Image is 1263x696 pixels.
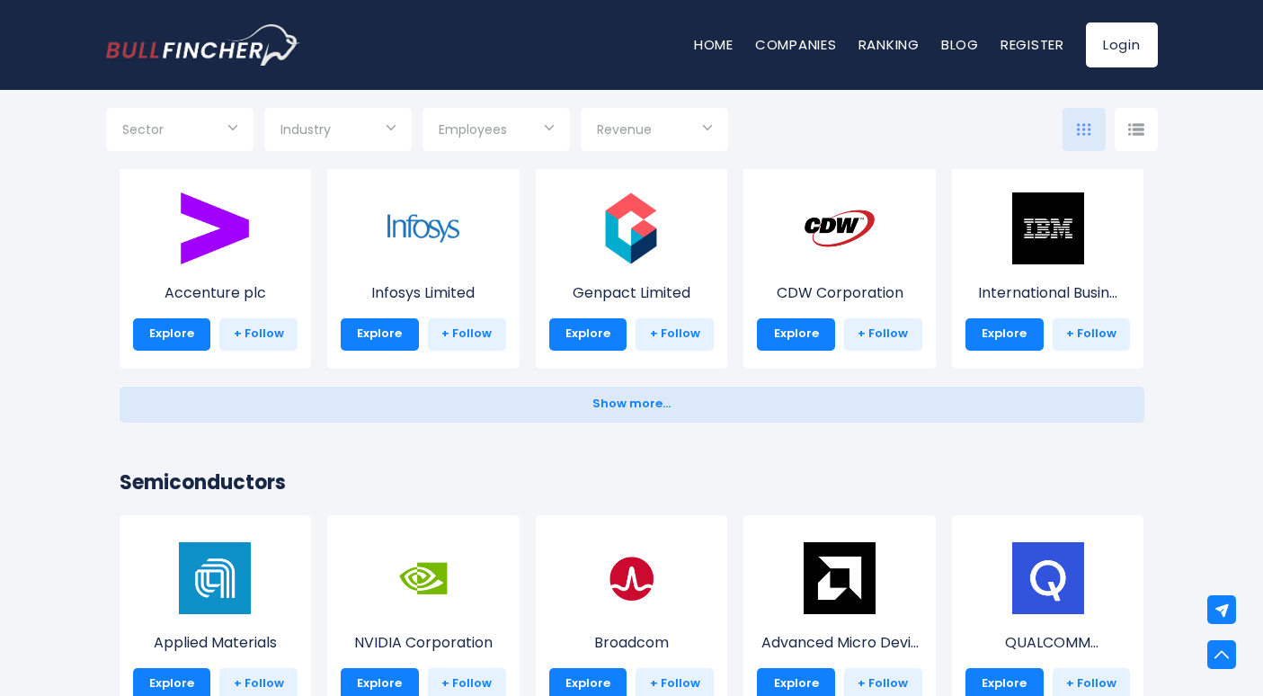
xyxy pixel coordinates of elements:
[549,226,715,304] a: Genpact Limited
[341,632,506,654] p: NVIDIA Corporation
[757,226,922,304] a: CDW Corporation
[844,318,922,351] a: + Follow
[1077,123,1091,136] img: icon-comp-grid.svg
[1128,123,1144,136] img: icon-comp-list-view.svg
[965,632,1131,654] p: QUALCOMM Incorporated
[428,318,506,351] a: + Follow
[133,282,298,304] p: Accenture plc
[387,192,459,264] img: INFY.png
[1053,318,1131,351] a: + Follow
[804,192,876,264] img: CDW.png
[965,226,1131,304] a: International Busin...
[341,318,419,351] a: Explore
[549,318,627,351] a: Explore
[120,387,1144,423] button: Show more...
[757,576,922,654] a: Advanced Micro Devi...
[179,192,251,264] img: ACN.png
[439,115,554,147] input: Selection
[133,226,298,304] a: Accenture plc
[133,318,211,351] a: Explore
[387,542,459,614] img: NVDA.png
[341,282,506,304] p: Infosys Limited
[120,468,1144,497] h2: Semiconductors
[694,35,734,54] a: Home
[757,282,922,304] p: CDW Corporation
[106,24,300,66] img: Bullfincher logo
[965,282,1131,304] p: International Business Machines Corporation
[804,542,876,614] img: AMD.png
[122,121,164,138] span: Sector
[549,632,715,654] p: Broadcom
[757,318,835,351] a: Explore
[757,632,922,654] p: Advanced Micro Devices
[1012,542,1084,614] img: QCOM.png
[1086,22,1158,67] a: Login
[133,576,298,654] a: Applied Materials
[179,542,251,614] img: AMAT.png
[597,115,712,147] input: Selection
[595,542,667,614] img: AVGO.png
[133,632,298,654] p: Applied Materials
[106,24,299,66] a: Go to homepage
[1012,192,1084,264] img: IBM.png
[219,318,298,351] a: + Follow
[439,121,507,138] span: Employees
[341,576,506,654] a: NVIDIA Corporation
[549,282,715,304] p: Genpact Limited
[597,121,652,138] span: Revenue
[280,121,331,138] span: Industry
[755,35,837,54] a: Companies
[341,226,506,304] a: Infosys Limited
[965,318,1044,351] a: Explore
[549,576,715,654] a: Broadcom
[280,115,396,147] input: Selection
[1001,35,1064,54] a: Register
[941,35,979,54] a: Blog
[965,576,1131,654] a: QUALCOMM Incorporat...
[858,35,920,54] a: Ranking
[592,397,671,411] span: Show more...
[122,115,237,147] input: Selection
[636,318,714,351] a: + Follow
[595,192,667,264] img: G.png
